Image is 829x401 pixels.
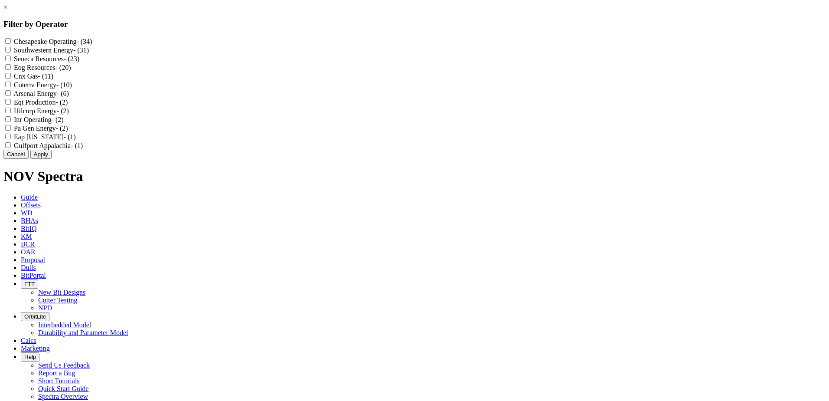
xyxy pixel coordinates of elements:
h1: NOV Spectra [3,168,826,184]
span: Dulls [21,264,36,271]
span: - (2) [52,116,64,123]
span: - (31) [73,46,89,54]
label: Southwestern Energy [14,46,89,54]
span: Calcs [21,337,36,344]
a: Interbedded Model [38,321,91,329]
a: New Bit Designs [38,289,85,296]
button: Apply [30,150,52,159]
label: Pa Gen Energy [14,125,68,132]
span: Guide [21,194,38,201]
span: Marketing [21,345,50,352]
label: Arsenal Energy [13,90,69,97]
label: Eap [US_STATE] [14,133,76,141]
a: Quick Start Guide [38,385,88,392]
a: × [3,3,7,11]
a: Short Tutorials [38,377,80,385]
span: BitIQ [21,225,36,232]
label: Eqt Production [14,99,68,106]
span: - (34) [76,38,92,45]
button: Cancel [3,150,29,159]
a: Spectra Overview [38,393,88,400]
span: BCR [21,240,35,248]
span: - (23) [64,55,79,62]
label: Inr Operating [14,116,64,123]
span: - (1) [64,133,76,141]
h3: Filter by Operator [3,20,826,29]
span: - (1) [71,142,83,149]
span: BHAs [21,217,38,224]
label: Cnx Gas [14,72,53,80]
label: Gulfport Appalachia [14,142,83,149]
span: KM [21,233,32,240]
span: WD [21,209,33,217]
span: BitPortal [21,272,46,279]
a: Durability and Parameter Model [38,329,128,336]
a: Cutter Testing [38,296,78,304]
label: Coterra Energy [14,81,72,89]
span: - (2) [57,107,69,115]
span: - (20) [55,64,71,71]
a: Report a Bug [38,369,75,377]
span: - (2) [56,125,68,132]
span: - (6) [57,90,69,97]
span: Help [24,354,36,360]
span: - (2) [55,99,68,106]
label: Seneca Resources [14,55,79,62]
span: Proposal [21,256,45,263]
span: OrbitLite [24,313,46,320]
span: OAR [21,248,36,256]
label: Chesapeake Operating [14,38,92,45]
label: Hilcorp Energy [14,107,69,115]
span: Offsets [21,201,41,209]
span: - (10) [56,81,72,89]
label: Eog Resources [14,64,71,71]
span: FTT [24,281,35,287]
a: NPD [38,304,52,312]
a: Send Us Feedback [38,362,90,369]
span: - (11) [38,72,53,80]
